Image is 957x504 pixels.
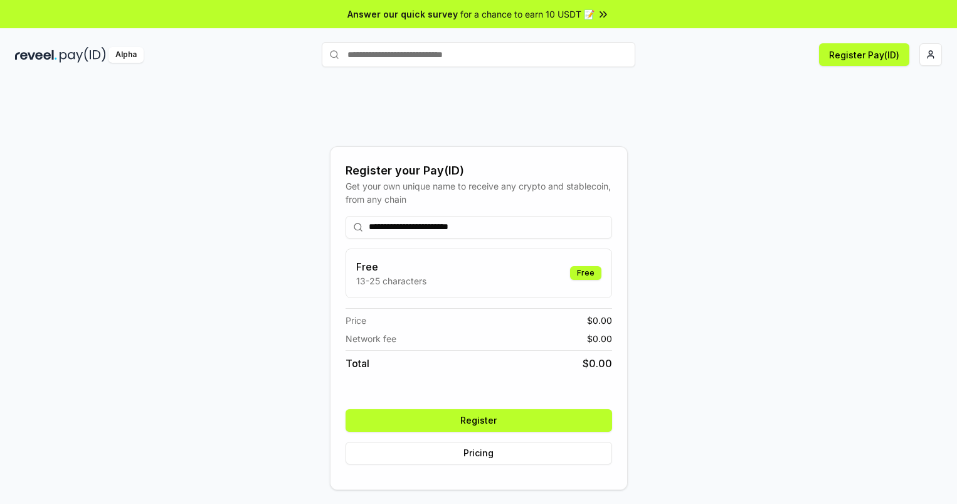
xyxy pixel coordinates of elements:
[583,356,612,371] span: $ 0.00
[108,47,144,63] div: Alpha
[587,314,612,327] span: $ 0.00
[587,332,612,345] span: $ 0.00
[819,43,909,66] button: Register Pay(ID)
[356,274,426,287] p: 13-25 characters
[346,442,612,464] button: Pricing
[346,314,366,327] span: Price
[460,8,595,21] span: for a chance to earn 10 USDT 📝
[346,409,612,432] button: Register
[60,47,106,63] img: pay_id
[346,180,612,206] div: Get your own unique name to receive any crypto and stablecoin, from any chain
[356,259,426,274] h3: Free
[347,8,458,21] span: Answer our quick survey
[570,266,601,280] div: Free
[346,332,396,345] span: Network fee
[346,356,369,371] span: Total
[346,162,612,180] div: Register your Pay(ID)
[15,47,57,63] img: reveel_dark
